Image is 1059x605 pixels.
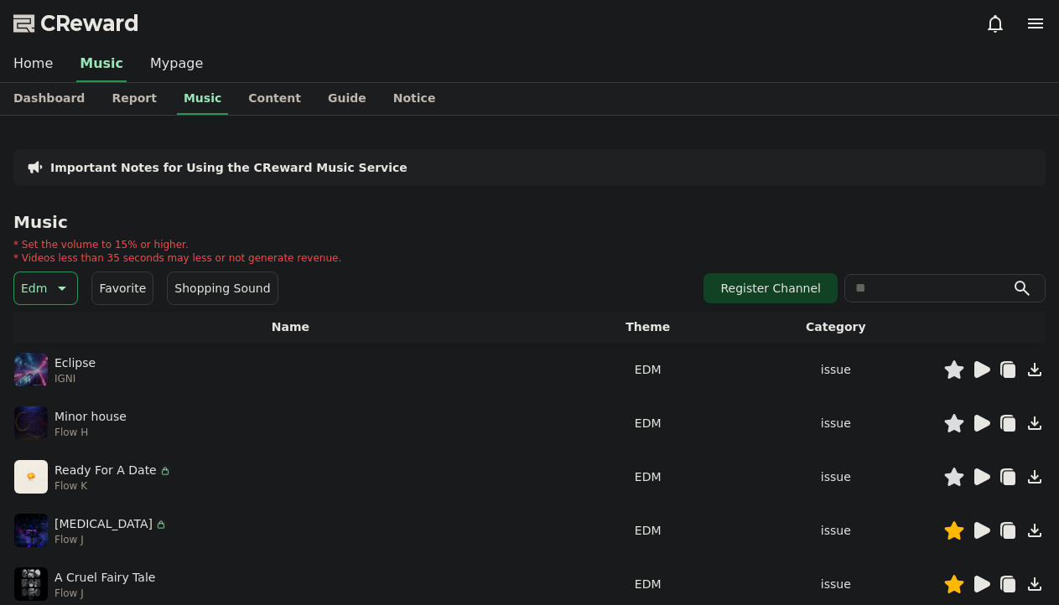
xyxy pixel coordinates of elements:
p: Flow J [55,533,168,546]
button: Edm [13,271,78,305]
p: Flow K [55,479,172,493]
a: CReward [13,10,139,37]
a: Music [177,83,228,115]
a: Music [76,47,127,82]
p: * Set the volume to 15% or higher. [13,238,341,251]
td: issue [729,343,943,396]
img: music [14,460,48,494]
p: A Cruel Fairy Tale [55,569,155,587]
td: EDM [568,450,729,504]
a: Guide [314,83,380,115]
a: Important Notes for Using the CReward Music Service [50,159,408,176]
p: Ready For A Date [55,462,157,479]
p: Flow J [55,587,155,600]
p: Edm [21,277,47,300]
p: Eclipse [55,354,96,372]
td: issue [729,396,943,450]
img: music [14,406,48,440]
td: EDM [568,396,729,450]
button: Favorite [91,271,153,305]
img: music [14,514,48,547]
a: Content [235,83,314,115]
td: issue [729,450,943,504]
td: EDM [568,504,729,557]
h4: Music [13,213,1046,231]
p: Flow H [55,426,127,439]
button: Register Channel [703,273,838,303]
a: Report [98,83,170,115]
th: Name [13,312,568,343]
td: issue [729,504,943,557]
span: CReward [40,10,139,37]
p: IGNI [55,372,96,385]
th: Category [729,312,943,343]
img: music [14,567,48,601]
th: Theme [568,312,729,343]
button: Shopping Sound [167,271,278,305]
a: Mypage [137,47,216,82]
td: EDM [568,343,729,396]
p: * Videos less than 35 seconds may less or not generate revenue. [13,251,341,265]
img: music [14,353,48,386]
p: Minor house [55,408,127,426]
a: Notice [380,83,449,115]
p: [MEDICAL_DATA] [55,515,153,533]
